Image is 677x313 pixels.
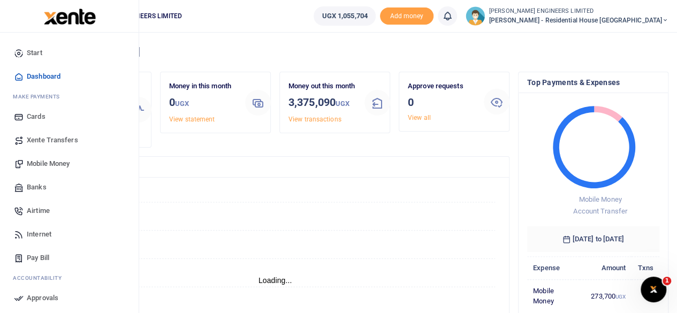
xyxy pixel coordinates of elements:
[9,175,130,199] a: Banks
[663,277,671,285] span: 1
[9,88,130,105] li: M
[27,135,78,146] span: Xente Transfers
[380,7,433,25] li: Toup your wallet
[27,48,42,58] span: Start
[258,276,292,285] text: Loading...
[50,161,500,173] h4: Transactions Overview
[314,6,375,26] a: UGX 1,055,704
[9,246,130,270] a: Pay Bill
[408,114,431,121] a: View all
[9,270,130,286] li: Ac
[408,94,475,110] h3: 0
[21,274,62,282] span: countability
[9,223,130,246] a: Internet
[27,158,70,169] span: Mobile Money
[408,81,475,92] p: Approve requests
[169,116,215,123] a: View statement
[527,77,659,88] h4: Top Payments & Expenses
[43,12,96,20] a: logo-small logo-large logo-large
[9,152,130,175] a: Mobile Money
[27,182,47,193] span: Banks
[466,6,668,26] a: profile-user [PERSON_NAME] ENGINEERS LIMITED [PERSON_NAME] - Residential House [GEOGRAPHIC_DATA]
[573,207,627,215] span: Account Transfer
[41,46,668,58] h4: Hello [PERSON_NAME]
[18,93,60,101] span: ake Payments
[44,9,96,25] img: logo-large
[27,111,45,122] span: Cards
[9,41,130,65] a: Start
[169,94,237,112] h3: 0
[288,116,341,123] a: View transactions
[27,229,51,240] span: Internet
[489,16,668,25] span: [PERSON_NAME] - Residential House [GEOGRAPHIC_DATA]
[527,279,580,312] td: Mobile Money
[527,226,659,252] h6: [DATE] to [DATE]
[527,256,580,279] th: Expense
[580,279,632,312] td: 273,700
[466,6,485,26] img: profile-user
[489,7,668,16] small: [PERSON_NAME] ENGINEERS LIMITED
[27,71,60,82] span: Dashboard
[309,6,379,26] li: Wallet ballance
[615,294,626,300] small: UGX
[27,293,58,303] span: Approvals
[169,81,237,92] p: Money in this month
[9,128,130,152] a: Xente Transfers
[380,11,433,19] a: Add money
[9,286,130,310] a: Approvals
[336,100,349,108] small: UGX
[322,11,367,21] span: UGX 1,055,704
[579,195,621,203] span: Mobile Money
[580,256,632,279] th: Amount
[175,100,189,108] small: UGX
[9,105,130,128] a: Cards
[632,279,659,312] td: 2
[27,205,50,216] span: Airtime
[288,81,356,92] p: Money out this month
[632,256,659,279] th: Txns
[27,253,49,263] span: Pay Bill
[380,7,433,25] span: Add money
[9,199,130,223] a: Airtime
[641,277,666,302] iframe: Intercom live chat
[288,94,356,112] h3: 3,375,090
[9,65,130,88] a: Dashboard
